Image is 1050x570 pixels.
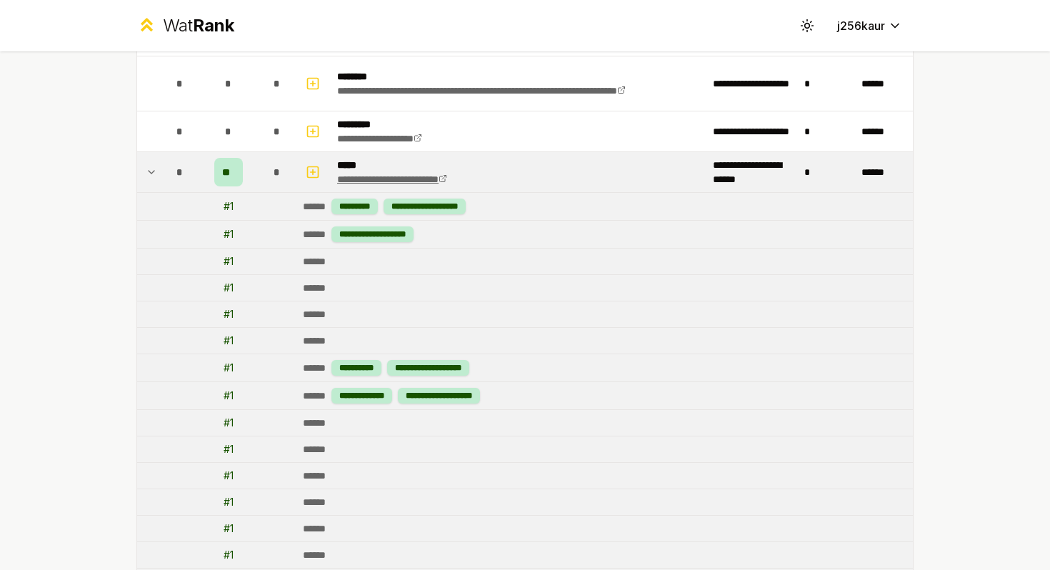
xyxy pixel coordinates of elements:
[224,416,234,430] div: # 1
[193,15,234,36] span: Rank
[224,254,234,269] div: # 1
[224,361,234,375] div: # 1
[224,334,234,348] div: # 1
[224,442,234,456] div: # 1
[826,13,914,39] button: j256kaur
[224,227,234,241] div: # 1
[224,548,234,562] div: # 1
[136,14,234,37] a: WatRank
[224,495,234,509] div: # 1
[224,307,234,321] div: # 1
[224,199,234,214] div: # 1
[224,389,234,403] div: # 1
[163,14,234,37] div: Wat
[224,521,234,536] div: # 1
[224,281,234,295] div: # 1
[224,469,234,483] div: # 1
[837,17,885,34] span: j256kaur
